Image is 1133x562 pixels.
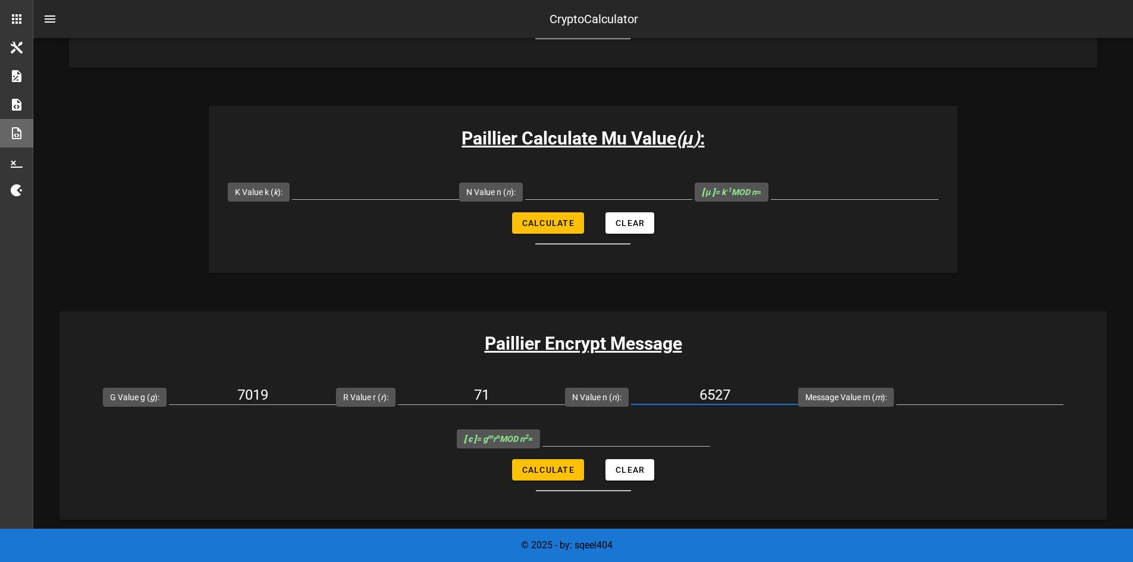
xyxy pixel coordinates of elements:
span: Calculate [522,465,575,475]
h3: Paillier Calculate Mu Value : [209,125,958,152]
i: n [506,187,511,197]
label: Message Value m ( ): [805,391,887,403]
button: Clear [605,459,654,481]
i: g [150,393,155,402]
sup: 2 [525,433,528,441]
sup: n [496,433,500,441]
span: = [464,434,533,444]
i: = k MOD n [702,187,757,197]
i: ( ) [676,128,699,149]
button: Calculate [512,212,584,234]
label: R Value r ( ): [343,391,388,403]
label: N Value n ( ): [466,186,516,198]
b: [ μ ] [702,187,715,197]
b: μ [682,128,693,149]
h3: Paillier Encrypt Message [59,330,1107,357]
span: Clear [615,465,645,475]
label: N Value n ( ): [572,391,622,403]
label: K Value k ( ): [235,186,283,198]
i: = g r MOD n [464,434,528,444]
b: [ c ] [464,434,476,444]
span: Calculate [522,218,575,228]
span: Clear [615,218,645,228]
button: nav-menu-toggle [36,5,64,33]
sup: m [488,433,493,441]
i: k [274,187,278,197]
label: G Value g ( ): [110,391,159,403]
div: CryptoCalculator [550,10,638,28]
button: Clear [605,212,654,234]
sup: -1 [726,186,732,194]
button: Calculate [512,459,584,481]
i: m [875,393,882,402]
i: n [612,393,617,402]
span: © 2025 - by: sqeel404 [521,539,613,551]
i: r [381,393,384,402]
span: = [702,187,761,197]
